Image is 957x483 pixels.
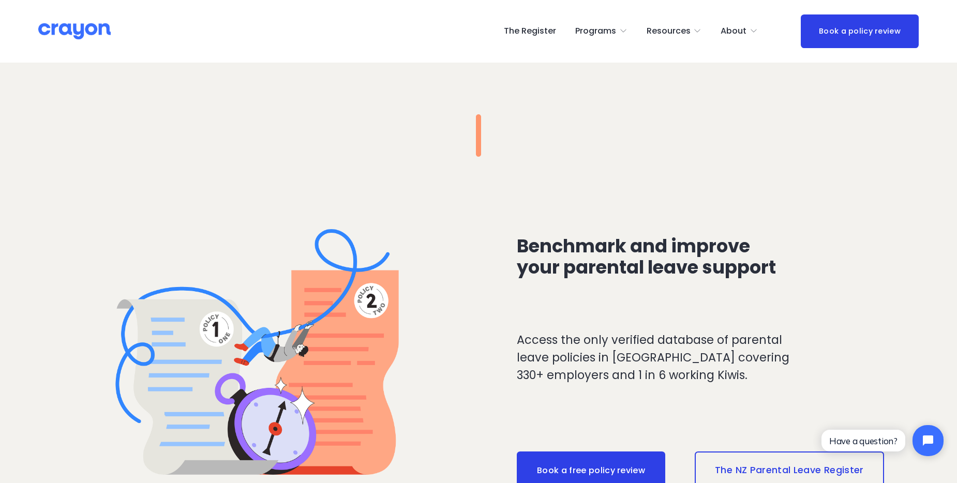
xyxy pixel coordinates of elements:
[38,22,111,40] img: Crayon
[504,23,556,39] a: The Register
[575,24,616,39] span: Programs
[721,24,746,39] span: About
[721,23,758,39] a: folder dropdown
[813,416,952,465] iframe: Tidio Chat
[647,24,691,39] span: Resources
[517,331,796,384] p: Access the only verified database of parental leave policies in [GEOGRAPHIC_DATA] covering 330+ e...
[801,14,919,48] a: Book a policy review
[575,23,627,39] a: folder dropdown
[517,233,776,279] span: Benchmark and improve your parental leave support
[647,23,702,39] a: folder dropdown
